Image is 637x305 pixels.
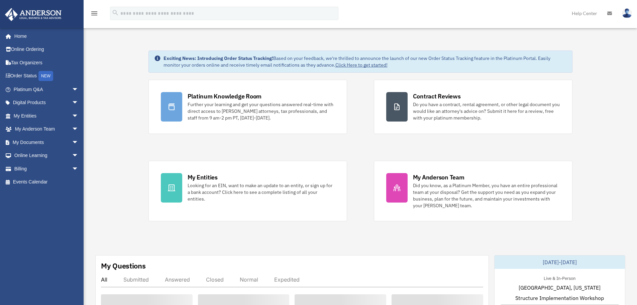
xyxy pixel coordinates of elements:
i: menu [90,9,98,17]
span: arrow_drop_down [72,136,85,149]
div: My Anderson Team [413,173,464,181]
a: Events Calendar [5,175,89,189]
span: Structure Implementation Workshop [515,294,604,302]
div: NEW [38,71,53,81]
span: arrow_drop_down [72,83,85,96]
a: Billingarrow_drop_down [5,162,89,175]
span: arrow_drop_down [72,149,85,163]
a: Tax Organizers [5,56,89,69]
a: Order StatusNEW [5,69,89,83]
i: search [112,9,119,16]
div: Submitted [123,276,149,283]
a: My Entitiesarrow_drop_down [5,109,89,123]
div: Contract Reviews [413,92,461,100]
span: arrow_drop_down [72,162,85,176]
div: Expedited [274,276,300,283]
div: Based on your feedback, we're thrilled to announce the launch of our new Order Status Tracking fe... [164,55,567,68]
span: arrow_drop_down [72,109,85,123]
div: Further your learning and get your questions answered real-time with direct access to [PERSON_NAM... [188,101,335,121]
div: Normal [240,276,258,283]
div: Answered [165,276,190,283]
a: Click Here to get started! [335,62,388,68]
a: Online Learningarrow_drop_down [5,149,89,162]
div: My Questions [101,261,146,271]
div: Closed [206,276,224,283]
strong: Exciting News: Introducing Order Status Tracking! [164,55,273,61]
a: Platinum Knowledge Room Further your learning and get your questions answered real-time with dire... [148,80,347,134]
div: [DATE]-[DATE] [495,255,625,269]
a: Digital Productsarrow_drop_down [5,96,89,109]
div: Looking for an EIN, want to make an update to an entity, or sign up for a bank account? Click her... [188,182,335,202]
a: My Anderson Teamarrow_drop_down [5,123,89,136]
a: Contract Reviews Do you have a contract, rental agreement, or other legal document you would like... [374,80,572,134]
a: Online Ordering [5,43,89,56]
div: Did you know, as a Platinum Member, you have an entire professional team at your disposal? Get th... [413,182,560,209]
a: My Entities Looking for an EIN, want to make an update to an entity, or sign up for a bank accoun... [148,161,347,221]
a: Home [5,29,85,43]
div: My Entities [188,173,218,181]
img: User Pic [622,8,632,18]
a: menu [90,12,98,17]
span: arrow_drop_down [72,96,85,110]
div: Live & In-Person [538,274,581,281]
a: My Documentsarrow_drop_down [5,136,89,149]
div: Do you have a contract, rental agreement, or other legal document you would like an attorney's ad... [413,101,560,121]
a: Platinum Q&Aarrow_drop_down [5,83,89,96]
div: All [101,276,107,283]
img: Anderson Advisors Platinum Portal [3,8,64,21]
span: arrow_drop_down [72,123,85,136]
div: Platinum Knowledge Room [188,92,262,100]
a: My Anderson Team Did you know, as a Platinum Member, you have an entire professional team at your... [374,161,572,221]
span: [GEOGRAPHIC_DATA], [US_STATE] [519,284,601,292]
